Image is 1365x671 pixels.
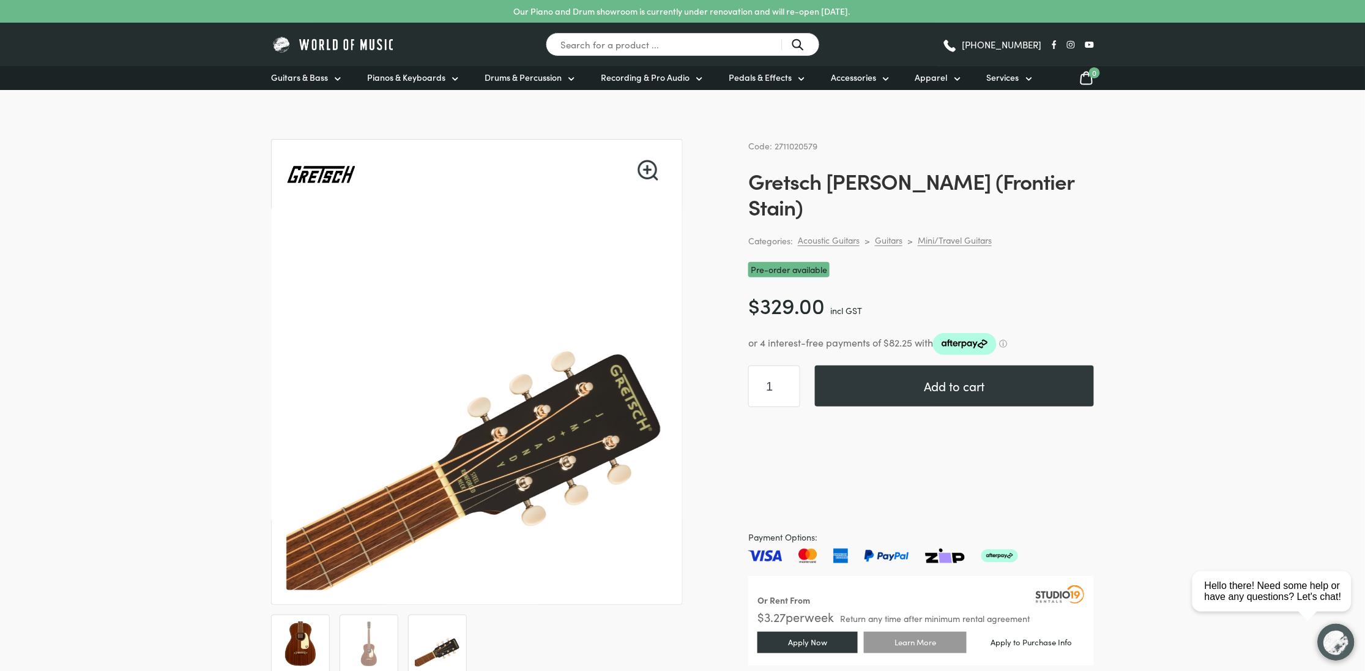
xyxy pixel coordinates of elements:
img: Gretsch Jim Dandy Parlor (Frontier Stain) - Image 2 [346,621,392,667]
div: Or Rent From [757,593,810,607]
span: Payment Options: [748,530,1094,544]
a: [PHONE_NUMBER] [942,36,1042,54]
span: Guitars & Bass [271,71,328,84]
img: World of Music [271,35,396,54]
span: Apparel [915,71,948,84]
input: Product quantity [748,365,800,407]
span: [PHONE_NUMBER] [962,40,1042,49]
span: Return any time after minimum rental agreement [840,614,1030,623]
input: Search for a product ... [546,32,820,56]
img: Studio19 Rentals [1036,585,1085,604]
img: Gretsch [286,140,356,209]
span: $ [748,290,760,320]
button: Add to cart [815,365,1094,407]
span: Pre-order available [748,262,830,277]
span: per week [786,608,834,625]
span: Accessories [831,71,876,84]
span: Recording & Pro Audio [601,71,690,84]
span: 0 [1089,67,1100,78]
span: $ 3.27 [757,608,786,625]
a: Apply Now [757,632,858,653]
iframe: PayPal [748,438,1094,515]
img: Gretsch Jim Dandy Parlor (Frontier Stain) [278,621,323,667]
iframe: PayPal Message 1 [748,407,1094,419]
span: incl GST [830,304,862,317]
a: Mini/Travel Guitars [918,234,992,246]
span: Code: 2711020579 [748,140,817,152]
span: Pedals & Effects [729,71,792,84]
a: Acoustic Guitars [798,234,860,246]
div: > [865,235,870,246]
span: Services [987,71,1019,84]
a: Guitars [875,234,902,246]
h1: Gretsch [PERSON_NAME] (Frontier Stain) [748,168,1094,219]
img: Pay with Master card, Visa, American Express and Paypal [748,549,1018,563]
p: Our Piano and Drum showroom is currently under renovation and will re-open [DATE]. [513,5,850,18]
a: View full-screen image gallery [638,160,658,181]
span: Pianos & Keyboards [367,71,445,84]
bdi: 329.00 [748,290,825,320]
a: Apply to Purchase Info [973,633,1091,651]
a: Learn More [864,632,967,653]
iframe: Chat with our support team [1188,536,1365,671]
div: > [907,235,913,246]
span: Categories: [748,234,793,248]
span: Drums & Percussion [485,71,562,84]
img: Gretsch Jim Dandy Parlor (Frontier Stain) - Image 3 [415,621,460,667]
